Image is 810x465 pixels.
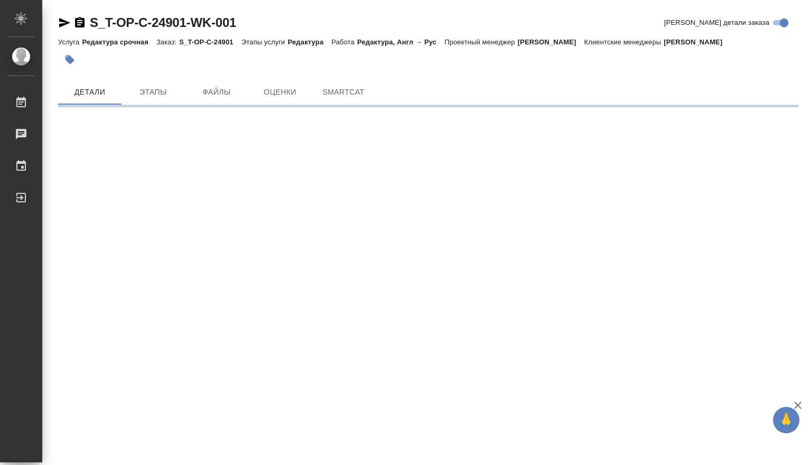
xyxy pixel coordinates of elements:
[584,38,664,46] p: Клиентские менеджеры
[58,16,71,29] button: Скопировать ссылку для ЯМессенджера
[357,38,444,46] p: Редактура, Англ → Рус
[156,38,179,46] p: Заказ:
[664,17,769,28] span: [PERSON_NAME] детали заказа
[241,38,288,46] p: Этапы услуги
[773,407,799,433] button: 🙏
[90,15,236,30] a: S_T-OP-C-24901-WK-001
[58,48,81,71] button: Добавить тэг
[664,38,730,46] p: [PERSON_NAME]
[777,409,795,431] span: 🙏
[179,38,241,46] p: S_T-OP-C-24901
[128,86,179,99] span: Этапы
[288,38,332,46] p: Редактура
[191,86,242,99] span: Файлы
[518,38,584,46] p: [PERSON_NAME]
[331,38,357,46] p: Работа
[73,16,86,29] button: Скопировать ссылку
[255,86,305,99] span: Оценки
[82,38,156,46] p: Редактура срочная
[64,86,115,99] span: Детали
[318,86,369,99] span: SmartCat
[444,38,517,46] p: Проектный менеджер
[58,38,82,46] p: Услуга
